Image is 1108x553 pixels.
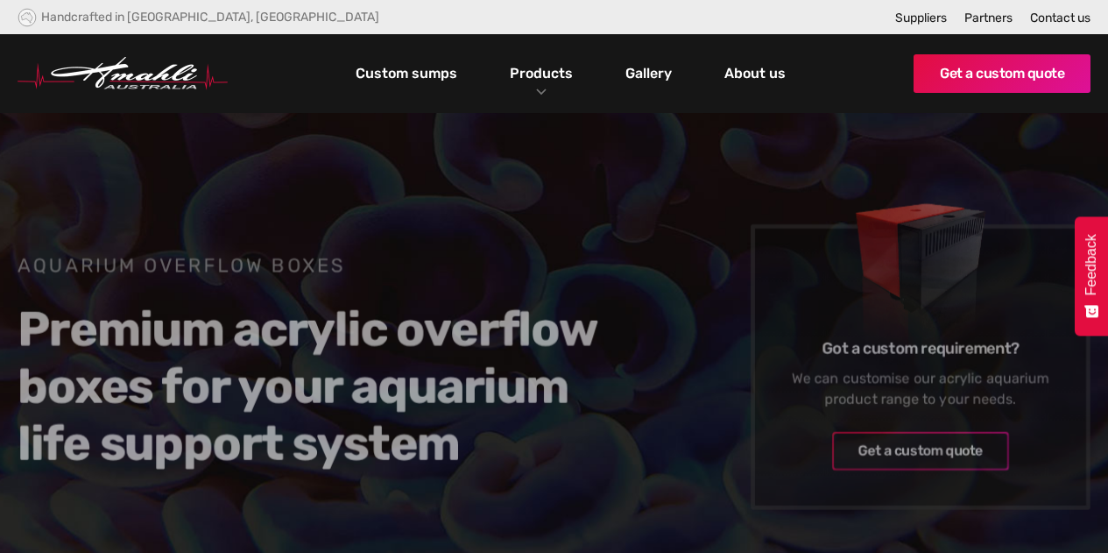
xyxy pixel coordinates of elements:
div: We can customise our acrylic aquarium product range to your needs. [781,368,1060,410]
div: Products [497,34,586,113]
span: Feedback [1083,234,1099,295]
a: Get a custom quote [914,54,1090,93]
a: Get a custom quote [832,432,1009,471]
a: home [18,57,228,90]
img: Hmahli Australia Logo [18,57,228,90]
a: Contact us [1030,11,1090,25]
button: Feedback - Show survey [1075,216,1108,336]
a: Suppliers [895,11,947,25]
h1: Aquarium Overflow Boxes [18,253,632,280]
a: Gallery [621,59,676,89]
div: Handcrafted in [GEOGRAPHIC_DATA], [GEOGRAPHIC_DATA] [41,10,379,25]
h6: Got a custom requirement? [781,338,1060,359]
img: Overflows [781,141,1060,391]
a: Custom sumps [351,59,462,89]
a: Products [505,60,577,86]
a: Partners [964,11,1013,25]
div: Get a custom quote [858,441,983,462]
a: About us [720,59,790,89]
h2: Premium acrylic overflow boxes for your aquarium life support system [18,301,632,472]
